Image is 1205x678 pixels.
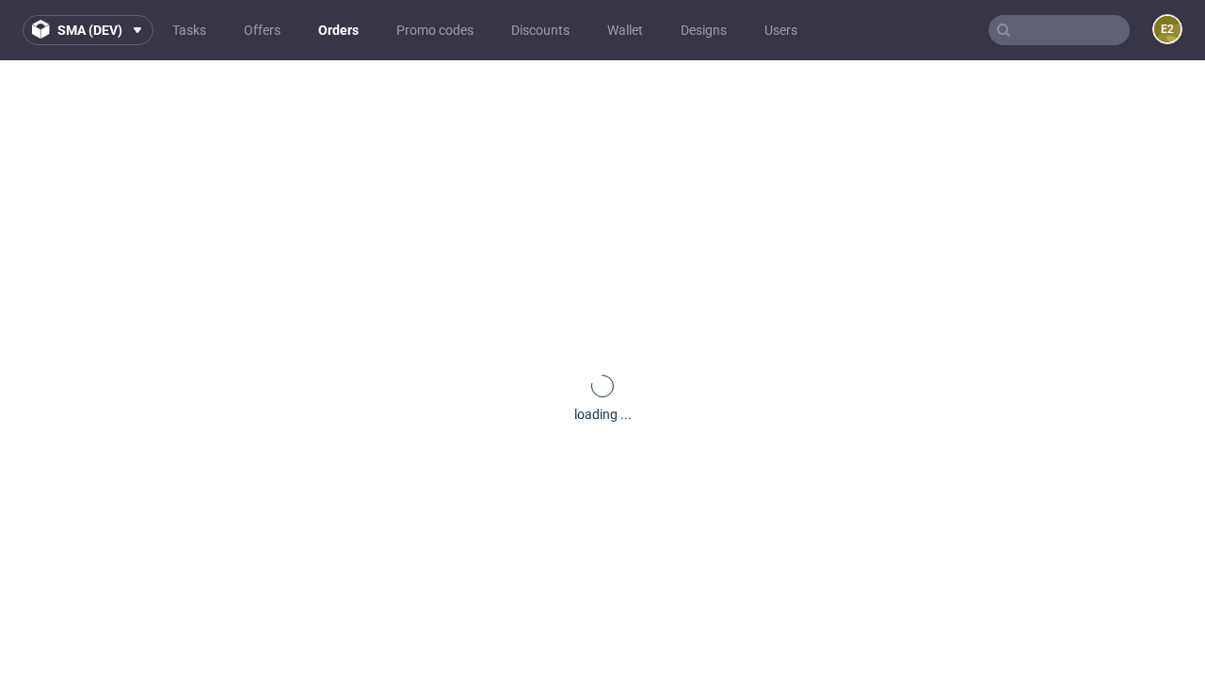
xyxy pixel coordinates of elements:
a: Offers [233,15,292,45]
figcaption: e2 [1154,16,1181,42]
a: Promo codes [385,15,485,45]
a: Wallet [596,15,654,45]
span: sma (dev) [57,24,122,37]
div: loading ... [574,405,632,424]
a: Orders [307,15,370,45]
button: sma (dev) [23,15,153,45]
a: Tasks [161,15,217,45]
a: Users [753,15,809,45]
a: Discounts [500,15,581,45]
a: Designs [669,15,738,45]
